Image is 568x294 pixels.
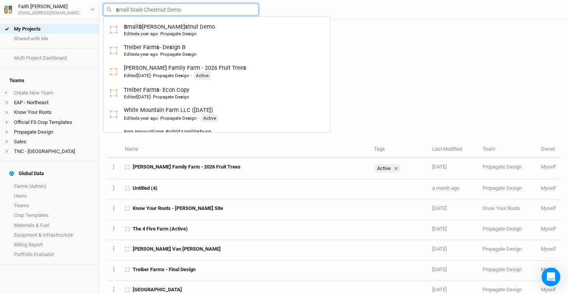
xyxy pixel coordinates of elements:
div: Active [201,114,218,122]
h4: Teams [5,73,94,88]
mark: s [243,64,246,71]
td: Know Your Roots [478,199,537,220]
a: White Mountain Farm LLC (7-12-24) [104,103,330,125]
mark: S [139,23,142,30]
mark: S [124,23,127,30]
mark: s [197,129,200,136]
a: Egg Innovations-Schlitz/WillisburgEdited[DATE]· Propagate Design·Quote [110,128,324,144]
a: Treiber Farms - Design B [104,40,330,61]
mark: s [156,86,159,93]
div: mall [PERSON_NAME] tnut Demo [124,23,215,37]
mark: s [180,94,183,100]
a: Small Scale Chestnut Demo [104,20,330,40]
div: Egg Innovation - chlitz/Willi burg [124,128,211,144]
span: Know Your Roots - Dryden Site [133,205,223,212]
span: Edited [124,31,158,36]
span: Edited [124,115,158,121]
mark: s [188,115,190,121]
span: Aug 26, 2025 11:40 AM [432,205,447,211]
span: Oct 10, 2025 7:21 PM [432,164,447,170]
span: May 8, 2024 2:18 PM [137,31,158,36]
td: Propagate Design [478,179,537,199]
span: Jul 12, 2024 1:32 PM [137,115,158,121]
span: Edited [124,52,158,57]
div: Active [375,164,392,173]
span: faith@propagateag.com [541,266,556,272]
a: Egg Innovations - Schlitz/Willisburg [104,125,330,147]
button: Faith [PERSON_NAME][EMAIL_ADDRESS][DOMAIN_NAME] [4,2,95,16]
mark: s [180,73,183,78]
td: Propagate Design [478,261,537,281]
div: Active [375,164,400,173]
mark: s [156,44,159,51]
span: Feb 24, 2025 10:48 AM [432,266,447,272]
div: menu-options [103,16,330,132]
span: faith@propagateag.com [541,226,556,232]
mark: s [185,23,188,30]
span: Dec 9, 2024 2:45 PM [137,94,151,100]
a: Treiber Farms- Design BEditeda year ago· Propagate Design [110,43,324,58]
mark: s [161,129,164,136]
span: faith@propagateag.com [541,185,556,191]
a: White Mountain Farm LLC ([DATE])Editeda year ago· Propagate Design·Active [110,106,324,122]
span: · [198,114,199,122]
th: Team [478,141,537,158]
div: · Propagate De ign [124,31,196,37]
div: Treiber Farm - Econ Copy [124,86,189,100]
input: Search all farms [103,3,258,15]
td: Propagate Design [478,240,537,260]
span: Mar 17, 2025 2:13 PM [432,246,447,252]
span: Feb 13, 2025 3:43 PM [432,287,447,292]
div: · Propagate De ign [124,94,189,100]
a: Treiber Farms- Econ CopyEdited[DATE]· Propagate Design [110,86,324,100]
span: Untitled (4) [133,185,158,192]
div: Faith [PERSON_NAME] [18,3,79,10]
span: Edited [124,94,151,100]
span: Sep 8, 2025 12:07 PM [432,185,459,191]
span: Edited [124,73,151,78]
span: Featherbed Lane Farm [133,286,182,293]
div: Open Intercom Messenger [542,268,560,286]
span: faith@propagateag.com [541,205,556,211]
th: Last Modified [428,141,478,158]
div: Active [194,72,211,79]
div: · Propagate De ign [124,115,196,121]
span: Sep 22, 2025 2:11 PM [137,73,151,78]
th: Tags [370,141,428,158]
td: Propagate Design [478,220,537,240]
div: [EMAIL_ADDRESS][DOMAIN_NAME] [18,10,79,16]
span: faith@propagateag.com [541,287,556,292]
div: · Propagate De ign [124,72,189,79]
th: Owner [537,141,560,158]
mark: S [166,129,169,136]
mark: s [188,52,190,57]
span: The 4 Five Farm (Active) [133,225,188,232]
div: Global Data [9,170,44,177]
a: SmallS[PERSON_NAME]stnut DemoEditeda year ago· Propagate Design [110,23,324,37]
h1: My Projects [111,38,560,50]
span: May 22, 2025 1:25 PM [432,226,447,232]
a: Treiber Farms - Econ Copy [104,83,330,103]
span: + [5,90,7,96]
a: [PERSON_NAME] Family Farm - 2026 Fruit TreesEdited[DATE]· Propagate Design·Active [110,64,324,80]
span: · [190,72,192,79]
div: [PERSON_NAME] Family Farm - 2026 Fruit Tree [124,64,246,80]
span: Sep 30, 2024 11:39 AM [137,52,158,57]
td: Propagate Design [478,158,537,179]
span: faith@propagateag.com [541,246,556,252]
span: Rebecca Van de Sande [133,246,221,253]
mark: s [170,44,173,51]
mark: s [188,31,190,36]
a: Rudolph Family Farm - 2026 Fruit Trees [104,61,330,83]
span: faith@propagateag.com [541,164,556,170]
div: · Propagate De ign [124,51,196,57]
div: Treiber Farm - De ign B [124,43,196,58]
span: Rudolph Family Farm - 2026 Fruit Trees [133,163,241,170]
span: Treiber Farms - Final Design [133,266,196,273]
th: Name [121,141,370,158]
div: White Mountain Farm LLC ([DATE]) [124,106,218,122]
